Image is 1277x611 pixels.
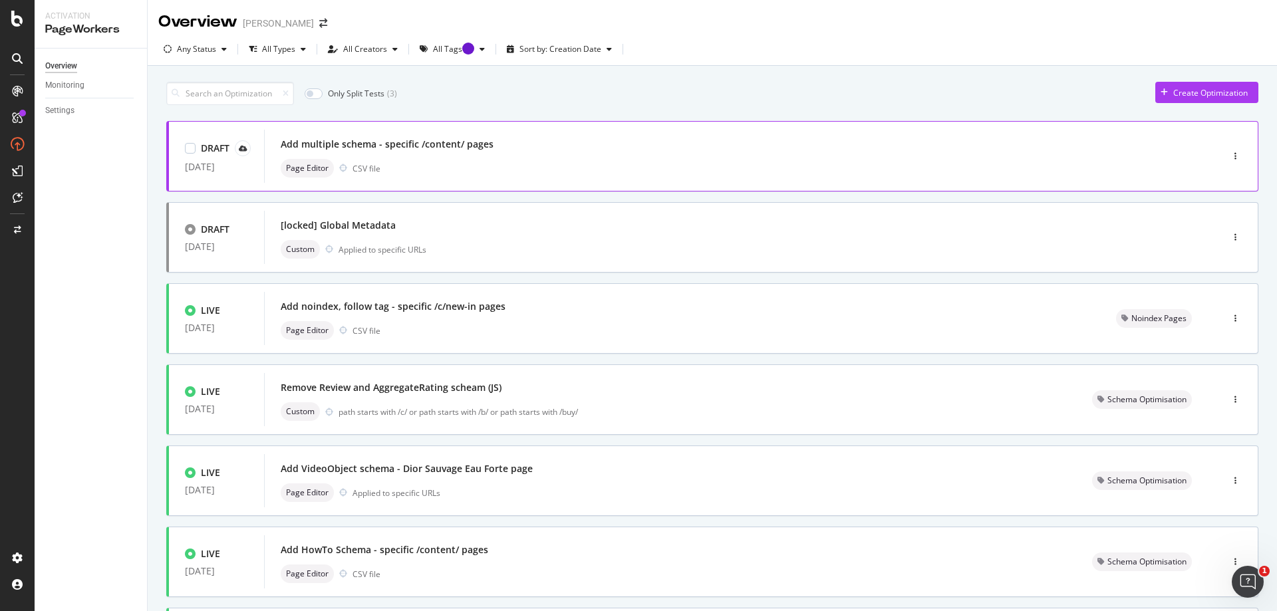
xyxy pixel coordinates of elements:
[201,223,229,236] div: DRAFT
[281,240,320,259] div: neutral label
[319,19,327,28] div: arrow-right-arrow-left
[353,568,380,580] div: CSV file
[286,245,315,253] span: Custom
[433,45,474,53] div: All Tags
[45,104,138,118] a: Settings
[286,489,329,497] span: Page Editor
[286,326,329,334] span: Page Editor
[281,564,334,583] div: neutral label
[281,321,334,340] div: neutral label
[1092,552,1192,571] div: neutral label
[1232,566,1264,598] iframe: Intercom live chat
[243,39,311,60] button: All Types
[281,300,505,313] div: Add noindex, follow tag - specific /c/new-in pages
[281,381,501,394] div: Remove Review and AggregateRating scheam (JS)
[201,142,229,155] div: DRAFT
[201,385,220,398] div: LIVE
[281,462,533,475] div: Add VideoObject schema - Dior Sauvage Eau Forte page
[45,11,136,22] div: Activation
[281,402,320,421] div: neutral label
[286,164,329,172] span: Page Editor
[281,138,494,151] div: Add multiple schema - specific /content/ pages
[201,547,220,560] div: LIVE
[353,487,440,499] div: Applied to specific URLs
[1092,390,1192,409] div: neutral label
[185,485,248,495] div: [DATE]
[343,45,387,53] div: All Creators
[243,17,314,30] div: [PERSON_NAME]
[1131,314,1187,322] span: Noindex Pages
[353,325,380,336] div: CSV file
[414,39,490,60] button: All TagsTooltip anchor
[177,45,216,53] div: Any Status
[501,39,617,60] button: Sort by: Creation Date
[281,159,334,178] div: neutral label
[185,162,248,172] div: [DATE]
[339,406,1060,418] div: path starts with /c/ or path starts with /b/ or path starts with /buy/
[339,244,426,255] div: Applied to specific URLs
[328,88,384,99] div: Only Split Tests
[353,163,380,174] div: CSV file
[281,219,396,232] div: [locked] Global Metadata
[185,241,248,252] div: [DATE]
[45,59,77,73] div: Overview
[45,22,136,37] div: PageWorkers
[387,88,397,99] div: ( 3 )
[1107,396,1187,404] span: Schema Optimisation
[201,304,220,317] div: LIVE
[45,59,138,73] a: Overview
[158,39,232,60] button: Any Status
[1107,558,1187,566] span: Schema Optimisation
[45,78,138,92] a: Monitoring
[1173,87,1248,98] div: Create Optimization
[286,570,329,578] span: Page Editor
[166,82,294,105] input: Search an Optimization
[262,45,295,53] div: All Types
[519,45,601,53] div: Sort by: Creation Date
[1259,566,1270,576] span: 1
[281,543,488,556] div: Add HowTo Schema - specific /content/ pages
[185,566,248,576] div: [DATE]
[185,322,248,333] div: [DATE]
[1116,309,1192,328] div: neutral label
[281,483,334,502] div: neutral label
[462,43,474,55] div: Tooltip anchor
[286,408,315,416] span: Custom
[323,39,403,60] button: All Creators
[45,104,74,118] div: Settings
[1092,471,1192,490] div: neutral label
[1107,477,1187,485] span: Schema Optimisation
[185,404,248,414] div: [DATE]
[201,466,220,479] div: LIVE
[158,11,237,33] div: Overview
[45,78,84,92] div: Monitoring
[1155,82,1258,103] button: Create Optimization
